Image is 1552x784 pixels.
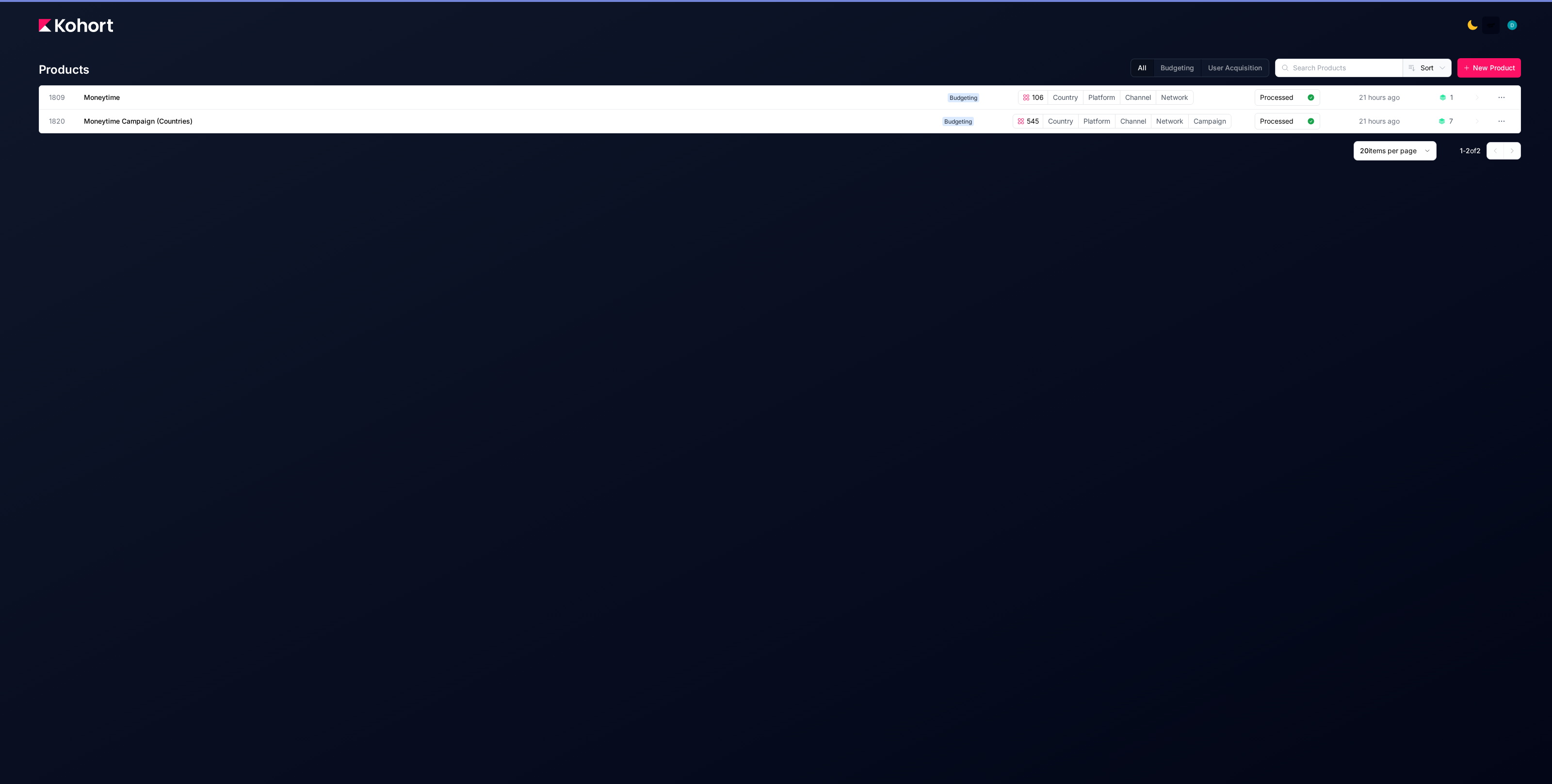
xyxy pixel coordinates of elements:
span: of [1470,146,1476,155]
span: Platform [1083,91,1120,104]
span: Channel [1120,91,1156,104]
span: Channel [1115,114,1151,128]
span: Country [1048,91,1083,104]
span: 20 [1360,146,1369,155]
input: Search Products [1276,59,1403,77]
span: 2 [1476,146,1481,155]
span: 1809 [49,93,72,102]
img: Kohort logo [39,18,113,32]
span: Platform [1079,114,1115,128]
span: 2 [1466,146,1470,155]
span: Campaign [1189,114,1231,128]
span: 545 [1025,116,1039,126]
button: New Product [1457,58,1521,78]
div: 1 [1450,93,1453,102]
span: Moneytime Campaign (Countries) [84,117,193,125]
span: Network [1156,91,1193,104]
div: 7 [1449,116,1453,126]
button: All [1131,59,1153,77]
span: Network [1151,114,1188,128]
span: 106 [1030,93,1044,102]
span: Processed [1260,93,1303,102]
span: Budgeting [942,117,974,126]
h4: Products [39,62,89,78]
img: logo_MoneyTimeLogo_1_20250619094856634230.png [1486,20,1496,30]
a: 1809MoneytimeBudgeting106CountryPlatformChannelNetworkProcessed21 hours ago1 [49,86,1481,109]
span: 1820 [49,116,72,126]
button: Budgeting [1153,59,1201,77]
button: 20items per page [1354,141,1437,160]
span: Processed [1260,116,1303,126]
div: 21 hours ago [1357,91,1402,104]
span: Country [1043,114,1078,128]
a: 1820Moneytime Campaign (Countries)Budgeting545CountryPlatformChannelNetworkCampaignProcessed21 ho... [49,110,1481,133]
span: Sort [1421,63,1434,73]
span: 1 [1460,146,1463,155]
span: Budgeting [948,93,979,102]
span: New Product [1473,63,1515,73]
span: items per page [1369,146,1417,155]
span: - [1463,146,1466,155]
div: 21 hours ago [1357,114,1402,128]
span: Moneytime [84,93,120,101]
button: User Acquisition [1201,59,1269,77]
